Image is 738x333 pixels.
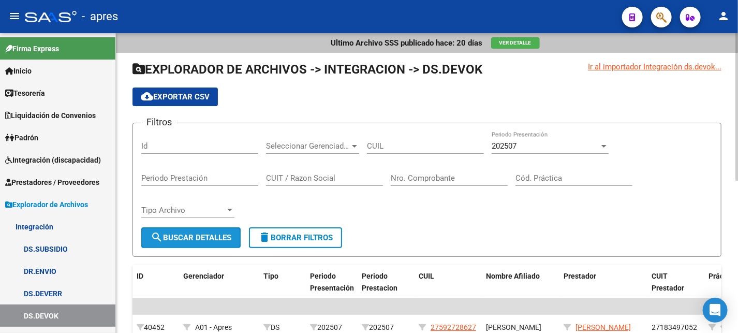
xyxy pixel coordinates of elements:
[564,272,596,280] span: Prestador
[132,62,482,77] span: EXPLORADOR DE ARCHIVOS -> INTEGRACION -> DS.DEVOK
[331,37,483,49] p: Ultimo Archivo SSS publicado hace: 20 días
[575,323,631,331] span: [PERSON_NAME]
[258,231,271,243] mat-icon: delete
[5,88,45,99] span: Tesorería
[137,272,143,280] span: ID
[141,90,153,103] mat-icon: cloud_download
[5,43,59,54] span: Firma Express
[8,10,21,22] mat-icon: menu
[486,272,540,280] span: Nombre Afiliado
[151,231,163,243] mat-icon: search
[652,323,697,331] span: 27183497052
[717,10,730,22] mat-icon: person
[652,272,684,292] span: CUIT Prestador
[259,265,306,299] datatable-header-cell: Tipo
[492,141,516,151] span: 202507
[5,199,88,210] span: Explorador de Archivos
[179,265,259,299] datatable-header-cell: Gerenciador
[491,37,540,49] button: Ver Detalle
[415,265,482,299] datatable-header-cell: CUIL
[141,115,177,129] h3: Filtros
[709,272,736,280] span: Práctica
[5,110,96,121] span: Liquidación de Convenios
[703,298,728,323] div: Open Intercom Messenger
[486,323,541,331] span: [PERSON_NAME]
[249,227,342,248] button: Borrar Filtros
[195,323,232,331] span: A01 - Apres
[358,265,415,299] datatable-header-cell: Periodo Prestacion
[5,132,38,143] span: Padrón
[559,265,647,299] datatable-header-cell: Prestador
[5,177,99,188] span: Prestadores / Proveedores
[499,40,532,46] span: Ver Detalle
[141,206,225,215] span: Tipo Archivo
[5,154,101,166] span: Integración (discapacidad)
[419,272,434,280] span: CUIL
[258,233,333,242] span: Borrar Filtros
[362,272,397,292] span: Periodo Prestacion
[588,61,721,73] div: Ir al importador Integración ds.devok...
[266,141,350,151] span: Seleccionar Gerenciador
[431,323,476,331] span: 27592728627
[82,5,118,28] span: - apres
[141,92,210,102] span: Exportar CSV
[263,272,278,280] span: Tipo
[647,265,704,299] datatable-header-cell: CUIT Prestador
[141,227,241,248] button: Buscar Detalles
[5,65,32,77] span: Inicio
[183,272,224,280] span: Gerenciador
[151,233,231,242] span: Buscar Detalles
[482,265,559,299] datatable-header-cell: Nombre Afiliado
[132,265,179,299] datatable-header-cell: ID
[132,88,218,106] button: Exportar CSV
[310,272,354,292] span: Periodo Presentación
[306,265,358,299] datatable-header-cell: Periodo Presentación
